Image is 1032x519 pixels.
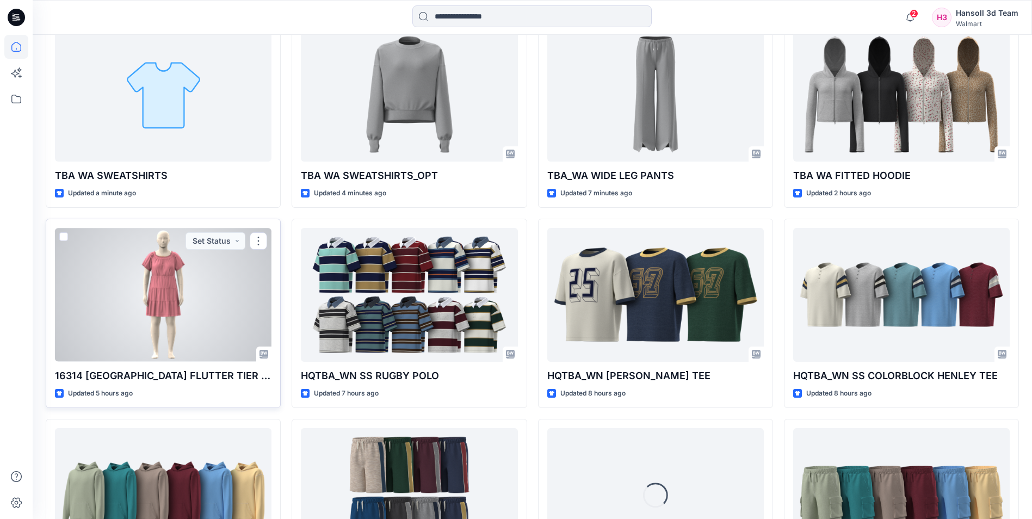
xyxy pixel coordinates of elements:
p: Updated 8 hours ago [806,388,872,399]
a: TBA_WA WIDE LEG PANTS [547,28,764,161]
p: Updated 5 hours ago [68,388,133,399]
a: HQTBA_WN SS RINGER TEE [547,228,764,361]
p: Updated 4 minutes ago [314,188,386,199]
p: TBA_WA WIDE LEG PANTS [547,168,764,183]
a: TBA WA FITTED HOODIE [793,28,1010,161]
a: HQTBA_WN SS COLORBLOCK HENLEY TEE [793,228,1010,361]
p: HQTBA_WN [PERSON_NAME] TEE [547,368,764,384]
a: TBA WA SWEATSHIRTS [55,28,271,161]
div: Hansoll 3d Team [956,7,1018,20]
p: TBA WA SWEATSHIRTS_OPT [301,168,517,183]
p: HQTBA_WN SS RUGBY POLO [301,368,517,384]
div: Walmart [956,20,1018,28]
p: Updated 7 hours ago [314,388,379,399]
p: TBA WA FITTED HOODIE [793,168,1010,183]
p: TBA WA SWEATSHIRTS [55,168,271,183]
p: Updated 8 hours ago [560,388,626,399]
a: TBA WA SWEATSHIRTS_OPT [301,28,517,161]
p: 16314 [GEOGRAPHIC_DATA] FLUTTER TIER DRESS MINI INT [55,368,271,384]
p: Updated a minute ago [68,188,136,199]
a: HQTBA_WN SS RUGBY POLO [301,228,517,361]
p: HQTBA_WN SS COLORBLOCK HENLEY TEE [793,368,1010,384]
a: 16314 TT SQUARE NECK FLUTTER TIER DRESS MINI INT [55,228,271,361]
div: H3 [932,8,951,27]
p: Updated 2 hours ago [806,188,871,199]
p: Updated 7 minutes ago [560,188,632,199]
span: 2 [910,9,918,18]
